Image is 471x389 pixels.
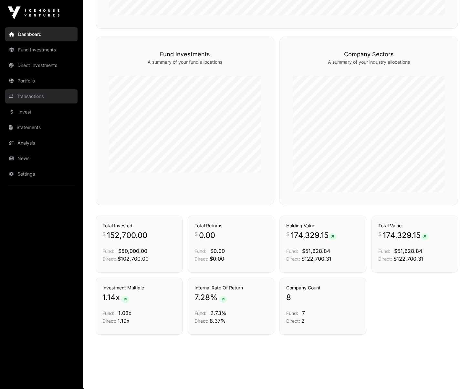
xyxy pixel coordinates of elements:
h3: Total Value [378,222,452,229]
a: Transactions [5,89,78,103]
span: Fund: [102,248,114,254]
a: Statements [5,120,78,135]
span: Direct: [194,256,208,262]
span: 8.37% [210,318,226,324]
a: Direct Investments [5,58,78,72]
a: Analysis [5,136,78,150]
span: $ [102,230,106,238]
span: x [116,292,120,303]
span: % [210,292,218,303]
h3: Internal Rate Of Return [194,285,268,291]
p: A summary of your fund allocations [109,59,261,65]
span: Fund: [378,248,390,254]
span: Direct: [286,256,300,262]
span: Direct: [286,318,300,324]
span: Fund: [194,310,206,316]
h3: Fund Investments [109,50,261,59]
span: Fund: [286,248,298,254]
a: Settings [5,167,78,181]
h3: Investment Multiple [102,285,176,291]
span: 7.28 [194,292,210,303]
h3: Holding Value [286,222,360,229]
p: A summary of your industry allocations [293,59,445,65]
a: News [5,151,78,166]
span: 1.14 [102,292,116,303]
span: Fund: [102,310,114,316]
span: 152,700.00 [107,230,147,241]
span: 7 [302,310,305,316]
span: $0.00 [210,255,224,262]
span: $50,000.00 [118,248,147,254]
iframe: Chat Widget [439,358,471,389]
span: Direct: [194,318,208,324]
span: 2 [301,318,305,324]
span: $51,628.84 [394,248,422,254]
span: 174,329.15 [383,230,429,241]
span: Fund: [286,310,298,316]
span: 8 [286,292,291,303]
span: 1.03x [118,310,131,316]
h3: Company Count [286,285,360,291]
h3: Total Invested [102,222,176,229]
span: $51,628.84 [302,248,330,254]
span: $0.00 [210,248,225,254]
span: 1.19x [118,318,130,324]
a: Invest [5,105,78,119]
span: 174,329.15 [291,230,337,241]
img: Icehouse Ventures Logo [8,6,59,19]
span: 0.00 [199,230,215,241]
span: $122,700.31 [301,255,331,262]
span: Direct: [102,256,116,262]
h3: Total Returns [194,222,268,229]
span: Direct: [378,256,392,262]
span: $102,700.00 [118,255,149,262]
a: Portfolio [5,74,78,88]
span: Direct: [102,318,116,324]
span: $122,700.31 [393,255,424,262]
h3: Company Sectors [293,50,445,59]
span: $ [286,230,289,238]
span: Fund: [194,248,206,254]
span: $ [194,230,198,238]
a: Fund Investments [5,43,78,57]
span: 2.73% [210,310,226,316]
a: Dashboard [5,27,78,41]
span: $ [378,230,382,238]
